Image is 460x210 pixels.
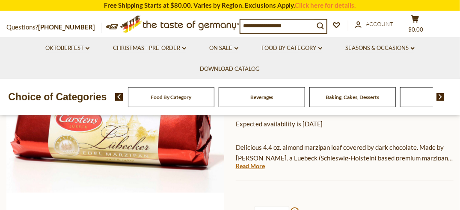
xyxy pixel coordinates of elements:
[262,44,322,53] a: Food By Category
[436,93,445,101] img: next arrow
[210,44,238,53] a: On Sale
[366,20,393,27] span: Account
[236,119,454,129] p: Expected availability is [DATE]
[45,44,89,53] a: Oktoberfest
[113,44,186,53] a: Christmas - PRE-ORDER
[236,142,454,163] p: Delicious 4.4 oz. almond marzipan loaf covered by dark chocolate. Made by [PERSON_NAME], a Luebec...
[151,94,191,100] a: Food By Category
[295,1,356,9] a: Click here for details.
[115,93,123,101] img: previous arrow
[355,20,393,29] a: Account
[38,23,95,31] a: [PHONE_NUMBER]
[346,44,415,53] a: Seasons & Occasions
[250,94,273,100] a: Beverages
[409,26,424,33] span: $0.00
[236,162,265,170] a: Read More
[6,22,101,33] p: Questions?
[402,15,428,36] button: $0.00
[200,64,260,74] a: Download Catalog
[326,94,379,100] a: Baking, Cakes, Desserts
